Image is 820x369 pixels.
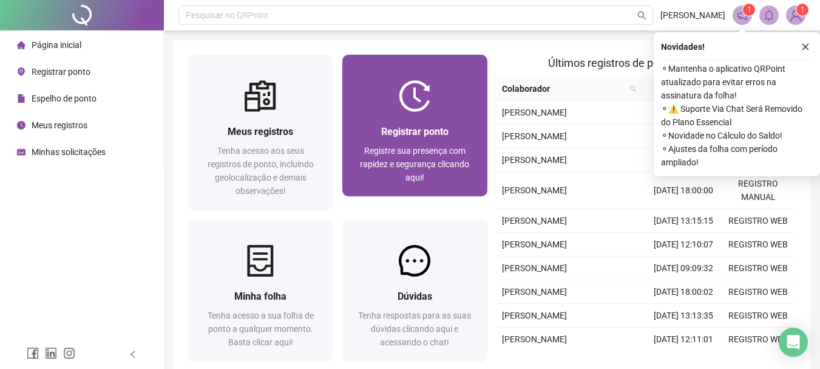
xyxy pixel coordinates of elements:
[208,146,314,196] span: Tenha acesso aos seus registros de ponto, incluindo geolocalização e demais observações!
[646,233,721,257] td: [DATE] 12:10:07
[208,311,314,347] span: Tenha acesso a sua folha de ponto a qualquer momento. Basta clicar aqui!
[646,148,721,172] td: [DATE] 09:07:19
[188,55,333,210] a: Meus registrosTenha acesso aos seus registros de ponto, incluindo geolocalização e demais observa...
[17,41,25,49] span: home
[32,67,90,77] span: Registrar ponto
[646,280,721,304] td: [DATE] 18:00:02
[721,209,796,233] td: REGISTRO WEB
[502,311,567,320] span: [PERSON_NAME]
[646,328,721,351] td: [DATE] 12:11:01
[779,328,808,357] div: Open Intercom Messenger
[646,125,721,148] td: [DATE] 12:10:08
[646,257,721,280] td: [DATE] 09:09:32
[642,77,714,101] th: Data/Hora
[27,347,39,359] span: facebook
[398,291,432,302] span: Dúvidas
[743,4,755,16] sup: 1
[764,10,774,21] span: bell
[502,155,567,165] span: [PERSON_NAME]
[17,67,25,76] span: environment
[801,5,805,14] span: 1
[17,148,25,156] span: schedule
[660,9,725,22] span: [PERSON_NAME]
[502,131,567,141] span: [PERSON_NAME]
[661,102,813,129] span: ⚬ ⚠️ Suporte Via Chat Será Removido do Plano Essencial
[502,334,567,344] span: [PERSON_NAME]
[63,347,75,359] span: instagram
[502,287,567,297] span: [PERSON_NAME]
[661,142,813,169] span: ⚬ Ajustes da folha com período ampliado!
[228,126,293,137] span: Meus registros
[737,10,748,21] span: notification
[188,219,333,361] a: Minha folhaTenha acesso a sua folha de ponto a qualquer momento. Basta clicar aqui!
[721,304,796,328] td: REGISTRO WEB
[360,146,469,182] span: Registre sua presença com rapidez e segurança clicando aqui!
[502,240,567,249] span: [PERSON_NAME]
[502,263,567,273] span: [PERSON_NAME]
[721,280,796,304] td: REGISTRO WEB
[358,311,471,347] span: Tenha respostas para as suas dúvidas clicando aqui e acessando o chat!
[45,347,57,359] span: linkedin
[787,6,805,24] img: 93554
[627,80,639,98] span: search
[502,216,567,226] span: [PERSON_NAME]
[637,11,646,20] span: search
[721,172,796,209] td: REGISTRO MANUAL
[646,304,721,328] td: [DATE] 13:13:35
[342,55,487,196] a: Registrar pontoRegistre sua presença com rapidez e segurança clicando aqui!
[721,257,796,280] td: REGISTRO WEB
[661,40,705,53] span: Novidades !
[796,4,808,16] sup: Atualize o seu contato no menu Meus Dados
[721,328,796,351] td: REGISTRO WEB
[646,209,721,233] td: [DATE] 13:15:15
[342,219,487,361] a: DúvidasTenha respostas para as suas dúvidas clicando aqui e acessando o chat!
[234,291,286,302] span: Minha folha
[747,5,751,14] span: 1
[502,185,567,195] span: [PERSON_NAME]
[646,172,721,209] td: [DATE] 18:00:00
[17,121,25,129] span: clock-circle
[129,350,137,359] span: left
[661,129,813,142] span: ⚬ Novidade no Cálculo do Saldo!
[721,233,796,257] td: REGISTRO WEB
[502,108,567,117] span: [PERSON_NAME]
[646,101,721,125] td: [DATE] 13:10:11
[502,82,625,95] span: Colaborador
[381,126,449,137] span: Registrar ponto
[801,43,810,51] span: close
[32,120,87,130] span: Meus registros
[32,40,81,50] span: Página inicial
[548,57,744,69] span: Últimos registros de ponto sincronizados
[646,82,699,95] span: Data/Hora
[629,85,637,92] span: search
[661,62,813,102] span: ⚬ Mantenha o aplicativo QRPoint atualizado para evitar erros na assinatura da folha!
[32,147,106,157] span: Minhas solicitações
[32,94,97,103] span: Espelho de ponto
[17,94,25,103] span: file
